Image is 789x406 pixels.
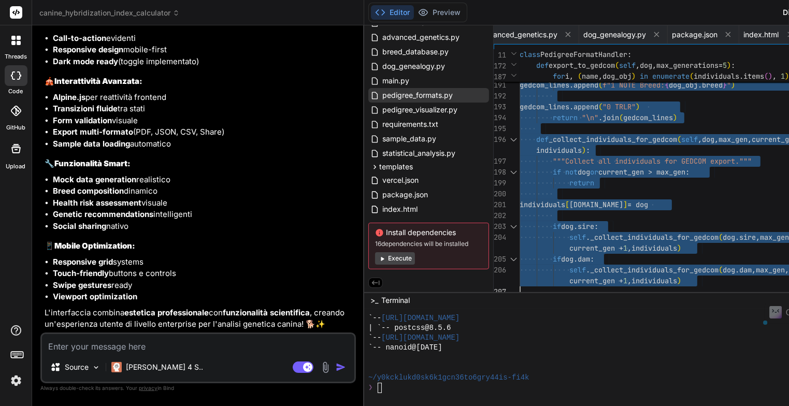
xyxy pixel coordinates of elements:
[583,30,646,40] span: dog_genealogy.py
[494,91,506,102] div: 192
[569,276,623,285] span: current_gen +
[553,167,561,177] span: if
[785,265,789,274] span: ,
[494,134,506,145] div: 196
[494,102,506,112] div: 193
[586,265,719,274] span: ._collect_individuals_for_gedcom
[619,61,636,70] span: self
[53,33,354,45] li: evidenti
[690,71,694,81] span: (
[40,383,356,393] p: Always double-check its answers. Your in Bind
[520,200,565,209] span: individuals
[53,280,354,292] li: ready
[719,233,723,242] span: (
[636,61,640,70] span: ,
[578,167,590,177] span: dog
[569,71,573,81] span: ,
[53,139,130,149] strong: Sample data loading
[652,61,656,70] span: ,
[494,80,506,91] div: 191
[719,135,748,144] span: max_gen
[53,221,106,231] strong: Social sharing
[578,71,582,81] span: (
[53,209,354,221] li: intelligenti
[53,256,354,268] li: systems
[582,146,586,155] span: )
[124,308,209,317] strong: estetica professionale
[598,80,602,90] span: (
[640,61,652,70] span: dog
[53,268,109,278] strong: Touch-friendly
[320,361,332,373] img: attachment
[371,5,414,20] button: Editor
[632,71,636,81] span: )
[368,333,381,343] span: `--
[53,198,141,208] strong: Health risk assessment
[636,102,640,111] span: )
[494,112,506,123] div: 194
[494,189,506,199] div: 200
[494,61,506,71] span: 172
[54,158,131,168] strong: Funzionalità Smart:
[760,233,789,242] span: max_gen
[602,102,636,111] span: "0 TRLR"
[381,147,456,160] span: statistical_analysis.py
[53,115,354,127] li: visuale
[627,243,632,253] span: ,
[53,292,137,301] strong: Viewport optimization
[536,135,549,144] span: def
[756,265,785,274] span: max_gen
[619,113,623,122] span: (
[381,46,450,58] span: breed_database.py
[53,127,133,137] strong: Export multi-formato
[702,135,714,144] span: dog
[336,362,346,372] img: icon
[553,71,565,81] span: for
[53,268,354,280] li: buttons e controls
[632,243,677,253] span: individuals
[53,92,354,104] li: per reattività frontend
[381,203,419,215] span: index.html
[54,76,142,86] strong: Interattività Avanzata:
[494,221,506,232] div: 203
[9,87,23,96] label: code
[553,222,561,231] span: if
[681,135,698,144] span: self
[111,362,122,372] img: Claude 4 Sonnet
[53,56,118,66] strong: Dark mode ready
[375,227,482,238] span: Install dependencies
[598,71,602,81] span: ,
[53,45,123,54] strong: Responsive design
[714,135,719,144] span: ,
[381,89,454,102] span: pedigree_formats.py
[45,158,354,170] h3: 🔧
[126,362,203,372] p: [PERSON_NAME] 4 S..
[223,308,310,317] strong: funzionalità scientifica
[565,200,569,209] span: [
[53,174,354,186] li: realistico
[672,30,718,40] span: package.json
[381,118,439,130] span: requirements.txt
[53,186,124,196] strong: Breed composition
[536,146,582,155] span: individuals
[785,71,789,81] span: )
[507,254,521,265] div: Click to collapse the range.
[627,200,648,209] span: = dog
[632,276,677,285] span: individuals
[381,333,460,343] span: [URL][DOMAIN_NAME]
[6,162,26,171] label: Upload
[53,104,118,113] strong: Transizioni fluide
[623,113,673,122] span: gedcom_lines
[53,44,354,56] li: mobile-first
[65,362,89,372] p: Source
[53,126,354,138] li: (PDF, JSON, CSV, Share)
[640,71,648,81] span: in
[54,241,135,251] strong: Mobile Optimization:
[368,373,529,383] span: ~/y0kcklukd0sk6k1gcn36to6gry44is-fi4k
[381,189,429,201] span: package.json
[781,71,785,81] span: 1
[727,80,731,90] span: "
[752,265,756,274] span: ,
[494,286,506,297] div: 207
[370,295,378,306] span: >_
